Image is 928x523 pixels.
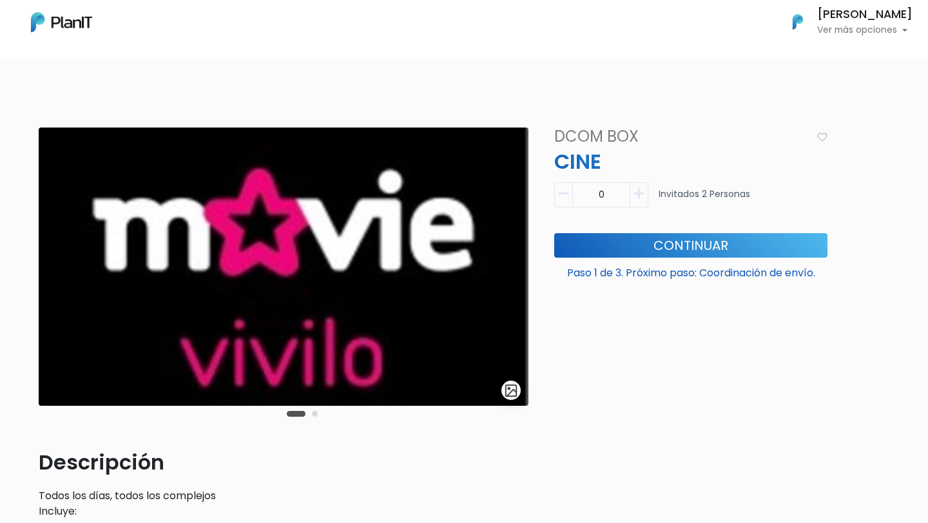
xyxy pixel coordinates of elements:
[776,5,913,39] button: PlanIt Logo [PERSON_NAME] Ver más opciones
[817,26,913,35] p: Ver más opciones
[39,447,528,478] p: Descripción
[817,9,913,21] h6: [PERSON_NAME]
[39,128,528,406] img: thumb_moviecenter_logo.jpeg
[546,146,835,177] p: CINE
[817,133,827,142] img: heart_icon
[284,406,321,421] div: Carousel Pagination
[659,187,750,213] p: Invitados 2 personas
[504,383,519,398] img: gallery-light
[39,488,528,519] p: Todos los días, todos los complejos Incluye:
[312,411,318,417] button: Carousel Page 2
[287,411,305,417] button: Carousel Page 1 (Current Slide)
[546,128,811,146] h4: Dcom Box
[554,260,827,281] p: Paso 1 de 3. Próximo paso: Coordinación de envío.
[784,8,812,36] img: PlanIt Logo
[31,12,92,32] img: PlanIt Logo
[554,233,827,258] button: Continuar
